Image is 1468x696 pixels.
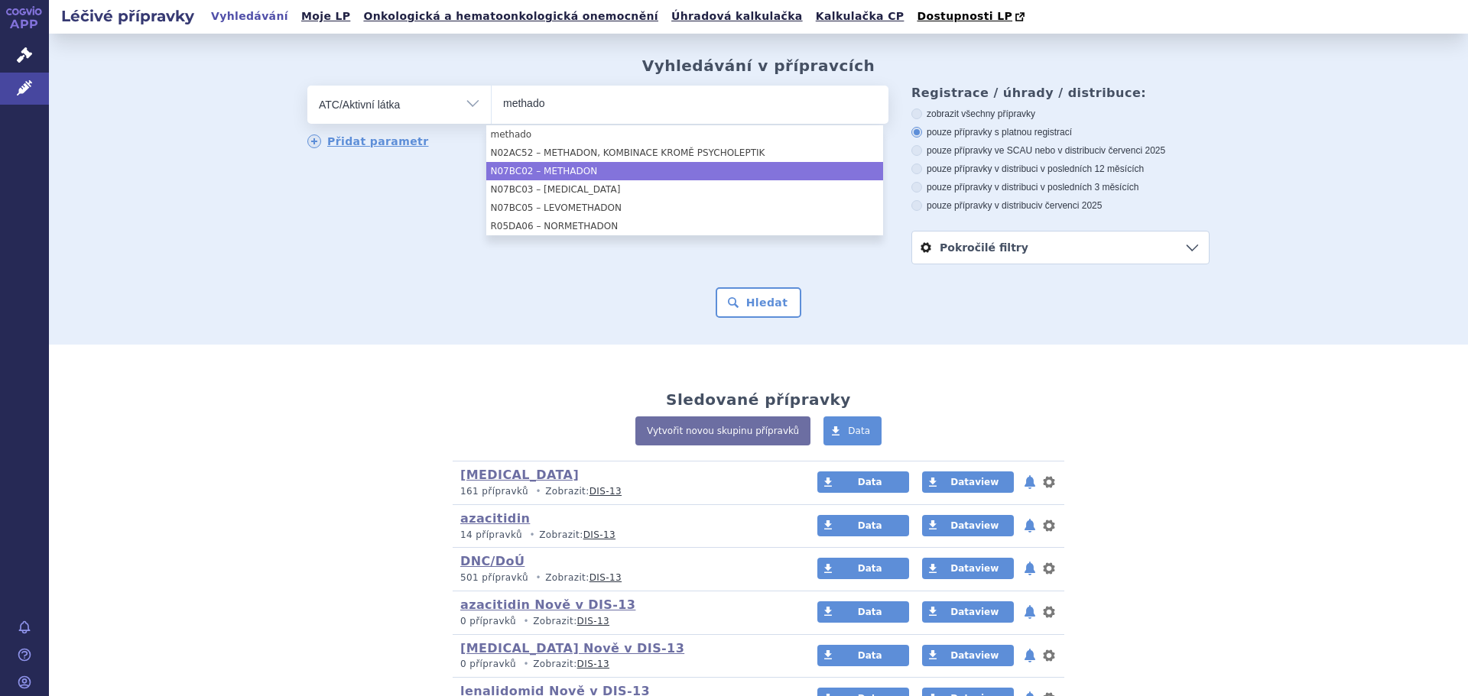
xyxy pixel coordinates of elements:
p: Zobrazit: [460,571,788,584]
a: Kalkulačka CP [811,6,909,27]
a: Dostupnosti LP [912,6,1032,28]
button: notifikace [1022,559,1038,578]
span: Data [858,477,882,487]
span: Data [848,426,870,436]
a: DIS-13 [589,572,622,583]
a: [MEDICAL_DATA] Nově v DIS-13 [460,641,684,656]
li: methado [486,125,883,144]
span: Data [858,563,882,574]
i: • [519,658,533,671]
button: notifikace [1022,516,1038,535]
h2: Vyhledávání v přípravcích [642,57,875,75]
p: Zobrazit: [460,529,788,542]
h2: Léčivé přípravky [49,5,206,27]
span: Dataview [950,650,999,661]
span: 501 přípravků [460,572,528,583]
a: DNC/DoÚ [460,554,525,568]
span: v červenci 2025 [1101,145,1165,156]
a: Dataview [922,645,1014,666]
i: • [519,615,533,628]
a: Data [817,471,909,493]
i: • [525,529,539,542]
label: pouze přípravky ve SCAU nebo v distribuci [911,144,1210,157]
span: Dataview [950,477,999,487]
button: nastavení [1041,473,1057,491]
a: DIS-13 [577,616,609,626]
a: Data [823,416,882,445]
span: 0 přípravků [460,616,516,626]
i: • [531,571,545,584]
a: Onkologická a hematoonkologická onemocnění [359,6,663,27]
h3: Registrace / úhrady / distribuce: [911,86,1210,100]
a: Data [817,558,909,579]
i: • [531,485,545,498]
a: Pokročilé filtry [912,231,1209,264]
span: v červenci 2025 [1038,200,1102,211]
label: pouze přípravky s platnou registrací [911,126,1210,138]
a: Data [817,515,909,536]
a: Dataview [922,471,1014,493]
button: notifikace [1022,473,1038,491]
a: [MEDICAL_DATA] [460,468,579,482]
button: nastavení [1041,559,1057,578]
a: Moje LP [297,6,355,27]
span: 14 přípravků [460,529,522,540]
button: notifikace [1022,646,1038,665]
span: Dataview [950,520,999,531]
span: Data [858,607,882,617]
button: notifikace [1022,603,1038,621]
a: Vyhledávání [206,6,293,27]
li: N07BC03 – [MEDICAL_DATA] [486,180,883,199]
span: 161 přípravků [460,486,528,497]
a: azacitidin Nově v DIS-13 [460,597,635,612]
a: Úhradová kalkulačka [667,6,807,27]
li: R05DA06 – NORMETHADON [486,217,883,235]
label: pouze přípravky v distribuci v posledních 12 měsících [911,163,1210,175]
span: Dataview [950,563,999,574]
a: Vytvořit novou skupinu přípravků [635,416,810,445]
span: Data [858,520,882,531]
label: pouze přípravky v distribuci [911,199,1210,212]
p: Zobrazit: [460,485,788,498]
button: nastavení [1041,516,1057,535]
a: azacitidin [460,511,530,526]
a: DIS-13 [583,529,615,540]
span: Dostupnosti LP [917,10,1012,22]
p: Zobrazit: [460,658,788,671]
span: Data [858,650,882,661]
button: nastavení [1041,603,1057,621]
a: Data [817,645,909,666]
a: Dataview [922,601,1014,623]
p: Zobrazit: [460,615,788,628]
li: N07BC02 – METHADON [486,162,883,180]
a: DIS-13 [577,659,609,669]
button: Hledat [716,287,802,318]
li: N07BC05 – LEVOMETHADON [486,199,883,217]
a: DIS-13 [589,486,622,497]
h2: Sledované přípravky [666,390,851,409]
button: nastavení [1041,646,1057,665]
li: N02AC52 – METHADON, KOMBINACE KROMĚ PSYCHOLEPTIK [486,144,883,162]
span: Dataview [950,607,999,617]
span: 0 přípravků [460,659,516,669]
a: Dataview [922,515,1014,536]
label: pouze přípravky v distribuci v posledních 3 měsících [911,181,1210,193]
a: Dataview [922,558,1014,579]
label: zobrazit všechny přípravky [911,108,1210,120]
a: Přidat parametr [307,134,429,148]
a: Data [817,601,909,623]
